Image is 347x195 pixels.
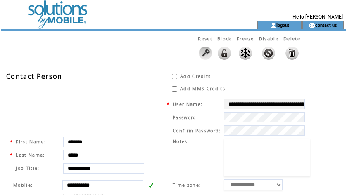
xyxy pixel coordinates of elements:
[283,35,300,42] span: This feature will disable any activity and delete all data without a restore option.
[276,22,289,28] a: logout
[198,35,212,42] span: Reset this user password
[173,128,221,134] span: Confirm Password:
[6,72,62,81] span: Contact Person
[16,152,45,158] span: Last Name:
[173,139,189,144] span: Notes:
[180,73,211,79] span: Add Credits
[180,86,225,92] span: Add MMS Credits
[173,115,198,120] span: Password:
[262,47,275,60] img: This feature will disable any activity. No credits, Landing Pages or Mobile Websites will work. T...
[13,182,33,188] span: Mobile:
[148,182,154,188] img: v.gif
[292,14,343,20] span: Hello [PERSON_NAME]
[218,47,231,60] img: This feature will lock the ability to login to the system. All activity will remain live such as ...
[259,35,278,42] span: This feature will disable any activity. No credits, Landing Pages or Mobile Websites will work. T...
[315,22,337,28] a: contact us
[16,139,46,145] span: First Name:
[309,22,315,29] img: contact_us_icon.gif
[239,47,252,60] img: This feature will Freeze any activity. No credits, Landing Pages or Mobile Websites will work. Th...
[16,165,39,171] span: Job Title:
[173,182,201,188] span: Time zone:
[173,101,202,107] span: User Name:
[270,22,276,29] img: account_icon.gif
[285,47,299,60] img: This feature will disable any activity and delete all data without a restore option.
[237,35,254,42] span: This feature will Freeze any activity. No credits, Landing Pages or Mobile Websites will work. Th...
[199,47,212,60] img: Click to reset this user password
[217,35,232,42] span: This feature will lock the ability to login to the system. All activity will remain live such as ...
